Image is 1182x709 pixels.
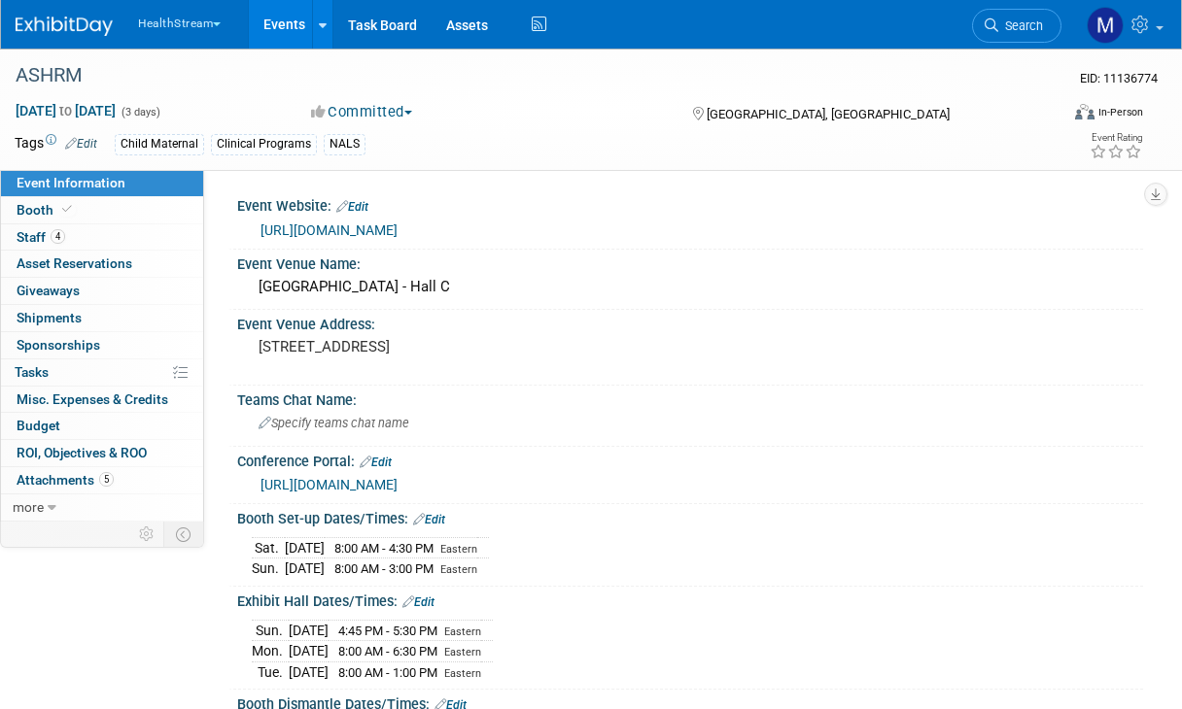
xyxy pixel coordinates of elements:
[51,229,65,244] span: 4
[413,513,445,526] a: Edit
[17,472,114,488] span: Attachments
[99,472,114,487] span: 5
[289,661,329,682] td: [DATE]
[115,134,204,154] div: Child Maternal
[1,387,203,413] a: Misc. Expenses & Credits
[336,200,368,214] a: Edit
[440,563,477,576] span: Eastern
[16,17,113,36] img: ExhibitDay
[1,413,203,439] a: Budget
[17,175,125,190] span: Event Information
[707,107,950,121] span: [GEOGRAPHIC_DATA], [GEOGRAPHIC_DATA]
[972,9,1061,43] a: Search
[1,440,203,466] a: ROI, Objectives & ROO
[304,102,420,122] button: Committed
[440,543,477,556] span: Eastern
[285,537,325,558] td: [DATE]
[338,665,437,680] span: 8:00 AM - 1:00 PM
[1,170,203,196] a: Event Information
[1,224,203,251] a: Staff4
[1,332,203,358] a: Sponsorships
[980,101,1144,130] div: Event Format
[13,499,44,515] span: more
[261,477,398,492] a: [URL][DOMAIN_NAME]
[237,191,1143,217] div: Event Website:
[334,541,434,556] span: 8:00 AM - 4:30 PM
[252,537,285,558] td: Sat.
[15,364,49,380] span: Tasks
[1075,104,1095,119] img: Format-Inperson.png
[252,620,289,641] td: Sun.
[15,133,97,155] td: Tags
[444,625,481,638] span: Eastern
[259,338,593,355] pre: [STREET_ADDRESS]
[237,447,1143,472] div: Conference Portal:
[252,641,289,662] td: Mon.
[289,620,329,641] td: [DATE]
[261,222,398,238] a: [URL][DOMAIN_NAME]
[164,522,204,547] td: Toggle Event Tabs
[9,58,1047,93] div: ASHRM
[237,587,1143,612] div: Exhibit Hall Dates/Times:
[338,644,437,658] span: 8:00 AM - 6:30 PM
[1087,7,1124,44] img: Maya Storry
[211,134,317,154] div: Clinical Programs
[289,641,329,662] td: [DATE]
[1,251,203,277] a: Asset Reservations
[237,310,1143,334] div: Event Venue Address:
[1,467,203,493] a: Attachments5
[259,416,409,430] span: Specify teams chat name
[17,202,76,218] span: Booth
[1,494,203,521] a: more
[65,137,97,151] a: Edit
[17,283,80,298] span: Giveaways
[1090,133,1142,143] div: Event Rating
[237,250,1143,274] div: Event Venue Name:
[252,558,285,579] td: Sun.
[62,204,72,215] i: Booth reservation complete
[15,102,117,119] span: [DATE] [DATE]
[17,337,100,353] span: Sponsorships
[237,504,1143,529] div: Booth Set-up Dates/Times:
[17,229,65,245] span: Staff
[56,103,75,118] span: to
[237,386,1143,410] div: Teams Chat Name:
[1,197,203,223] a: Booth
[285,558,325,579] td: [DATE]
[444,667,481,680] span: Eastern
[17,255,132,271] span: Asset Reservations
[1,278,203,304] a: Giveaways
[130,522,164,547] td: Personalize Event Tab Strip
[252,272,1129,302] div: [GEOGRAPHIC_DATA] - Hall C
[1080,71,1158,85] span: Event ID: 11136774
[17,418,60,433] span: Budget
[338,624,437,638] span: 4:45 PM - 5:30 PM
[1097,105,1143,119] div: In-Person
[444,646,481,658] span: Eastern
[17,391,168,407] span: Misc. Expenses & Credits
[998,18,1043,33] span: Search
[324,134,365,154] div: NALS
[360,456,392,469] a: Edit
[402,595,435,609] a: Edit
[17,445,147,460] span: ROI, Objectives & ROO
[334,561,434,576] span: 8:00 AM - 3:00 PM
[252,661,289,682] td: Tue.
[1,359,203,386] a: Tasks
[1,305,203,331] a: Shipments
[17,310,82,325] span: Shipments
[120,106,160,118] span: (3 days)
